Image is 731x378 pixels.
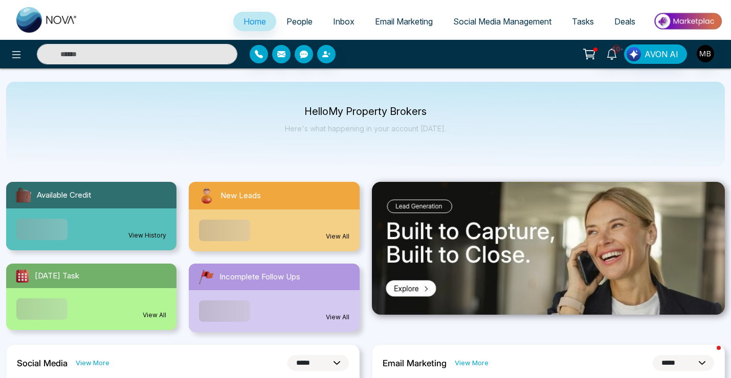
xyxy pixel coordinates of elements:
[697,45,714,62] img: User Avatar
[285,107,446,116] p: Hello My Property Brokers
[600,44,624,62] a: 10+
[76,358,109,368] a: View More
[220,190,261,202] span: New Leads
[219,271,300,283] span: Incomplete Follow Ups
[443,12,562,31] a: Social Media Management
[128,231,166,240] a: View History
[323,12,365,31] a: Inbox
[183,182,365,251] a: New LeadsView All
[143,311,166,320] a: View All
[383,358,447,368] h2: Email Marketing
[614,16,635,27] span: Deals
[572,16,594,27] span: Tasks
[645,48,678,60] span: AVON AI
[17,358,68,368] h2: Social Media
[333,16,355,27] span: Inbox
[285,124,446,133] p: Here's what happening in your account [DATE].
[37,190,91,201] span: Available Credit
[624,44,687,64] button: AVON AI
[233,12,276,31] a: Home
[183,264,365,332] a: Incomplete Follow UpsView All
[197,268,215,286] img: followUps.svg
[16,7,78,33] img: Nova CRM Logo
[604,12,646,31] a: Deals
[372,182,725,315] img: .
[562,12,604,31] a: Tasks
[612,44,621,54] span: 10+
[35,270,79,282] span: [DATE] Task
[326,313,349,322] a: View All
[243,16,266,27] span: Home
[197,186,216,205] img: newLeads.svg
[14,186,33,204] img: availableCredit.svg
[276,12,323,31] a: People
[455,358,489,368] a: View More
[14,268,31,284] img: todayTask.svg
[286,16,313,27] span: People
[375,16,433,27] span: Email Marketing
[696,343,721,368] iframe: Intercom live chat
[365,12,443,31] a: Email Marketing
[453,16,551,27] span: Social Media Management
[651,10,725,33] img: Market-place.gif
[326,232,349,241] a: View All
[627,47,641,61] img: Lead Flow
